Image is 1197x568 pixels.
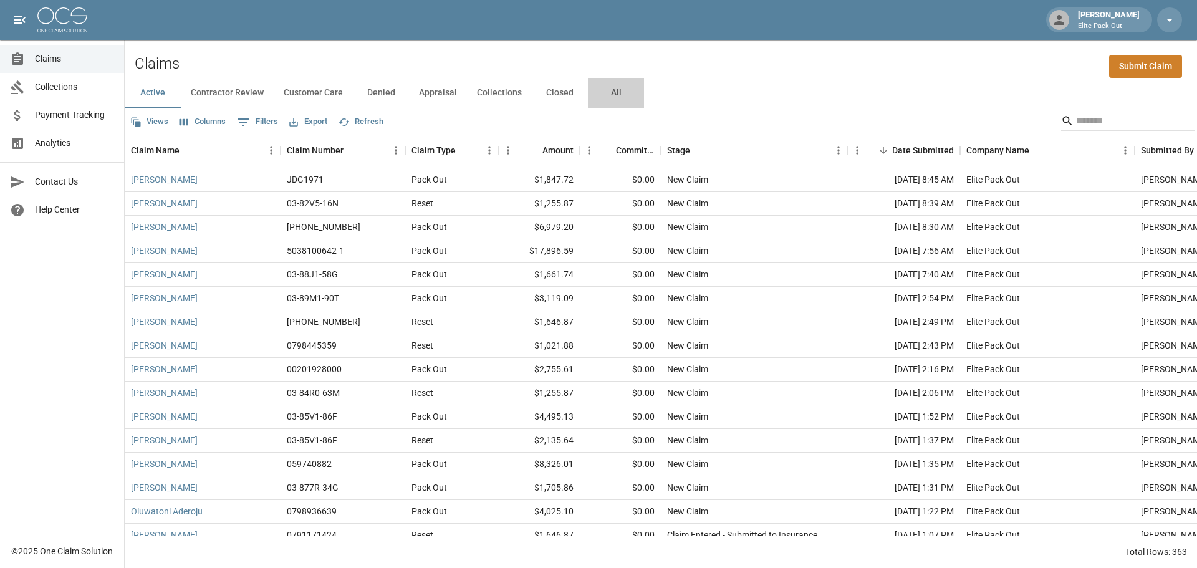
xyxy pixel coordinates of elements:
[667,410,708,423] div: New Claim
[667,339,708,352] div: New Claim
[411,221,447,233] div: Pack Out
[499,287,580,310] div: $3,119.09
[966,268,1020,281] div: Elite Pack Out
[848,239,960,263] div: [DATE] 7:56 AM
[411,481,447,494] div: Pack Out
[848,405,960,429] div: [DATE] 1:52 PM
[1061,111,1195,133] div: Search
[667,363,708,375] div: New Claim
[499,334,580,358] div: $1,021.88
[1125,546,1187,558] div: Total Rows: 363
[499,141,517,160] button: Menu
[287,197,339,209] div: 03-82V5-16N
[409,78,467,108] button: Appraisal
[411,268,447,281] div: Pack Out
[131,434,198,446] a: [PERSON_NAME]
[411,458,447,470] div: Pack Out
[667,505,708,517] div: New Claim
[966,363,1020,375] div: Elite Pack Out
[848,287,960,310] div: [DATE] 2:54 PM
[499,524,580,547] div: $1,646.87
[35,52,114,65] span: Claims
[580,168,661,192] div: $0.00
[542,133,574,168] div: Amount
[966,133,1029,168] div: Company Name
[966,505,1020,517] div: Elite Pack Out
[411,434,433,446] div: Reset
[411,173,447,186] div: Pack Out
[667,133,690,168] div: Stage
[1141,133,1194,168] div: Submitted By
[353,78,409,108] button: Denied
[1078,21,1140,32] p: Elite Pack Out
[580,405,661,429] div: $0.00
[131,387,198,399] a: [PERSON_NAME]
[287,244,344,257] div: 5038100642-1
[580,141,598,160] button: Menu
[131,363,198,375] a: [PERSON_NAME]
[580,133,661,168] div: Committed Amount
[499,405,580,429] div: $4,495.13
[180,142,197,159] button: Sort
[667,315,708,328] div: New Claim
[287,268,338,281] div: 03-88J1-58G
[499,192,580,216] div: $1,255.87
[667,268,708,281] div: New Claim
[1109,55,1182,78] a: Submit Claim
[176,112,229,132] button: Select columns
[499,168,580,192] div: $1,847.72
[127,112,171,132] button: Views
[11,545,113,557] div: © 2025 One Claim Solution
[667,387,708,399] div: New Claim
[499,476,580,500] div: $1,705.86
[335,112,387,132] button: Refresh
[1029,142,1047,159] button: Sort
[580,192,661,216] div: $0.00
[131,173,198,186] a: [PERSON_NAME]
[35,175,114,188] span: Contact Us
[848,263,960,287] div: [DATE] 7:40 AM
[580,453,661,476] div: $0.00
[966,458,1020,470] div: Elite Pack Out
[580,358,661,382] div: $0.00
[287,339,337,352] div: 0798445359
[499,239,580,263] div: $17,896.59
[131,339,198,352] a: [PERSON_NAME]
[661,133,848,168] div: Stage
[667,221,708,233] div: New Claim
[131,315,198,328] a: [PERSON_NAME]
[287,481,339,494] div: 03-877R-34G
[892,133,954,168] div: Date Submitted
[387,141,405,160] button: Menu
[667,481,708,494] div: New Claim
[848,168,960,192] div: [DATE] 8:45 AM
[848,453,960,476] div: [DATE] 1:35 PM
[848,524,960,547] div: [DATE] 1:07 PM
[848,310,960,334] div: [DATE] 2:49 PM
[287,133,344,168] div: Claim Number
[7,7,32,32] button: open drawer
[580,263,661,287] div: $0.00
[667,434,708,446] div: New Claim
[287,410,337,423] div: 03-85V1-86F
[580,216,661,239] div: $0.00
[667,458,708,470] div: New Claim
[690,142,708,159] button: Sort
[405,133,499,168] div: Claim Type
[580,334,661,358] div: $0.00
[131,505,203,517] a: Oluwatoni Aderoju
[829,141,848,160] button: Menu
[35,108,114,122] span: Payment Tracking
[131,133,180,168] div: Claim Name
[525,142,542,159] button: Sort
[131,410,198,423] a: [PERSON_NAME]
[966,315,1020,328] div: Elite Pack Out
[667,197,708,209] div: New Claim
[580,382,661,405] div: $0.00
[598,142,616,159] button: Sort
[966,173,1020,186] div: Elite Pack Out
[125,78,181,108] button: Active
[135,55,180,73] h2: Claims
[411,529,433,541] div: Reset
[344,142,361,159] button: Sort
